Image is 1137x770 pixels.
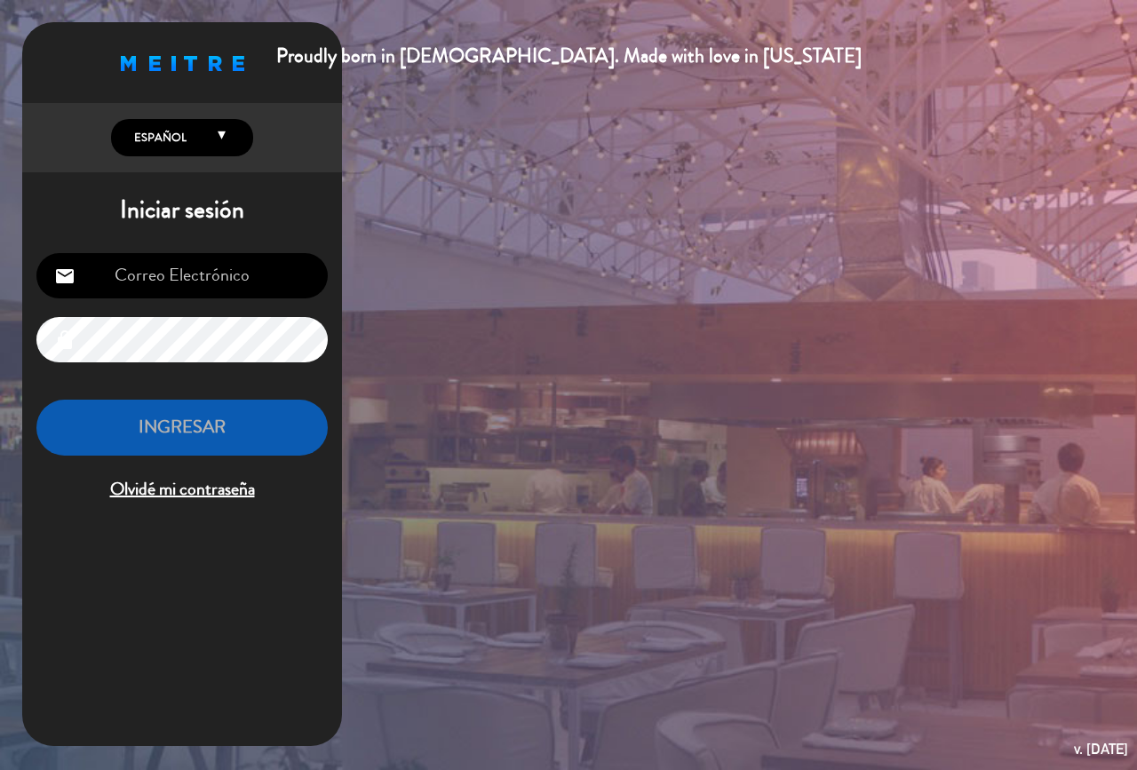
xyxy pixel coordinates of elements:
button: INGRESAR [36,400,328,456]
div: v. [DATE] [1074,737,1128,761]
span: Olvidé mi contraseña [36,475,328,504]
input: Correo Electrónico [36,253,328,298]
i: lock [54,329,76,351]
h1: Iniciar sesión [22,195,342,226]
i: email [54,266,76,287]
span: Español [130,129,187,147]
